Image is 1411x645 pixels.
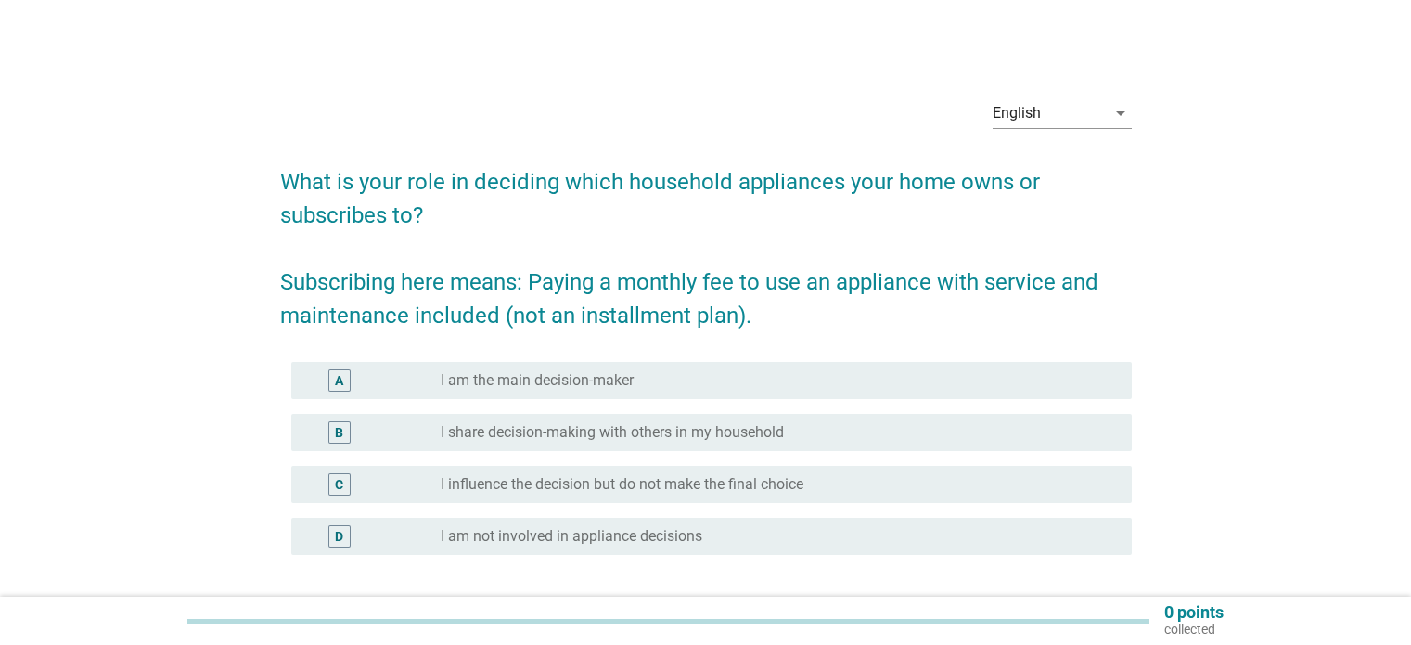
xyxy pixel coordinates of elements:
label: I am the main decision-maker [441,371,634,390]
h2: What is your role in deciding which household appliances your home owns or subscribes to? Subscri... [280,147,1132,332]
p: collected [1164,621,1224,638]
label: I influence the decision but do not make the final choice [441,475,803,494]
div: English [993,105,1041,122]
div: A [335,371,343,391]
div: C [335,475,343,495]
i: arrow_drop_down [1110,102,1132,124]
div: D [335,527,343,547]
label: I am not involved in appliance decisions [441,527,702,546]
div: B [335,423,343,443]
label: I share decision-making with others in my household [441,423,784,442]
p: 0 points [1164,604,1224,621]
